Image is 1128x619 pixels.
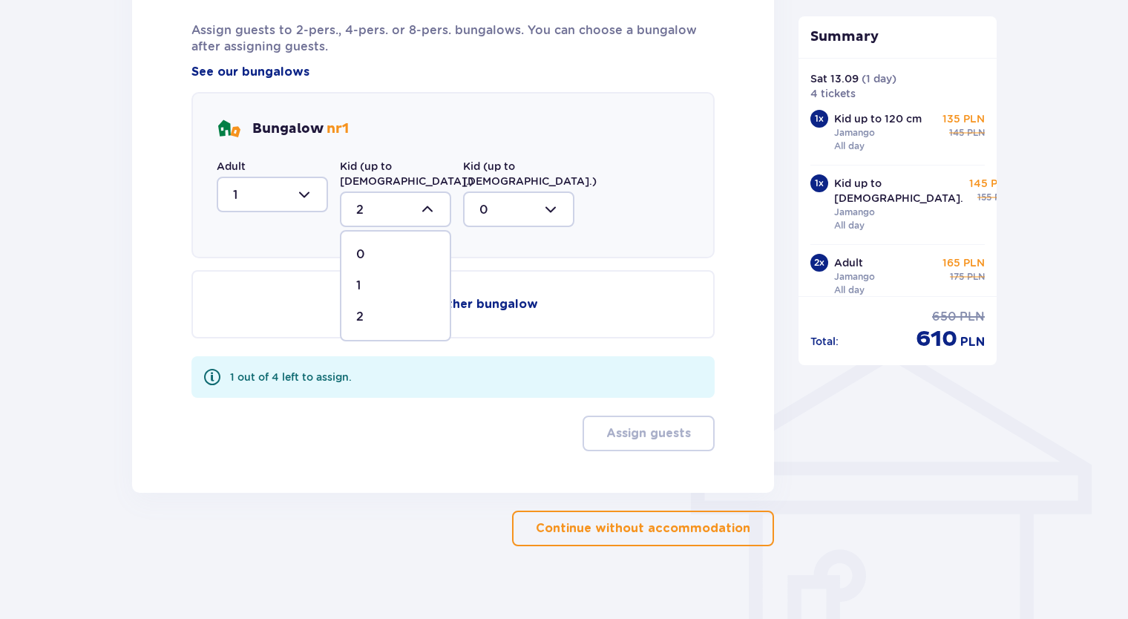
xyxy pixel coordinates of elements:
[862,71,896,86] p: ( 1 day )
[463,159,597,189] label: Kid (up to [DEMOGRAPHIC_DATA].)
[834,140,865,153] p: All day
[356,309,364,325] p: 2
[191,270,715,338] button: Add another bungalow
[810,71,859,86] p: Sat 13.09
[217,117,240,141] img: bungalows Icon
[916,325,957,353] p: 610
[810,86,856,101] p: 4 tickets
[834,126,875,140] p: Jamango
[949,126,964,140] p: 145
[834,219,865,232] p: All day
[834,270,875,284] p: Jamango
[969,176,1012,191] p: 145 PLN
[810,110,828,128] div: 1 x
[356,246,365,263] p: 0
[252,120,349,138] p: Bungalow
[810,254,828,272] div: 2 x
[230,370,352,384] div: 1 out of 4 left to assign.
[942,111,985,126] p: 135 PLN
[834,176,963,206] p: Kid up to [DEMOGRAPHIC_DATA].
[977,191,991,204] p: 155
[994,191,1012,204] p: PLN
[834,206,875,219] p: Jamango
[394,296,538,312] p: Add another bungalow
[191,64,309,80] a: See our bungalows
[512,511,774,546] button: Continue without accommodation
[810,174,828,192] div: 1 x
[191,22,715,55] p: Assign guests to 2-pers., 4-pers. or 8-pers. bungalows. You can choose a bungalow after assigning...
[583,416,715,451] button: Assign guests
[606,425,691,442] p: Assign guests
[960,334,985,350] p: PLN
[942,255,985,270] p: 165 PLN
[810,334,839,349] p: Total :
[340,159,473,189] label: Kid (up to [DEMOGRAPHIC_DATA].)
[834,111,922,126] p: Kid up to 120 cm
[327,120,349,137] span: nr 1
[950,270,964,284] p: 175
[356,278,361,294] p: 1
[217,159,246,174] label: Adult
[536,520,750,537] p: Continue without accommodation
[834,284,865,297] p: All day
[799,28,997,46] p: Summary
[932,309,957,325] p: 650
[834,255,863,270] p: Adult
[967,270,985,284] p: PLN
[960,309,985,325] p: PLN
[967,126,985,140] p: PLN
